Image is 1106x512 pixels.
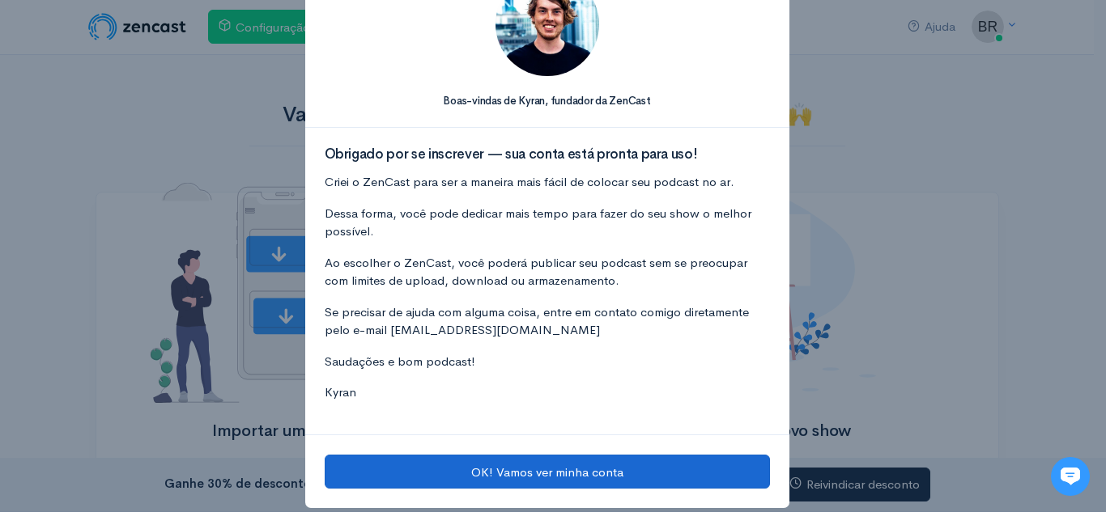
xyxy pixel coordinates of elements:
font: Boas-vindas de Kyran, fundador da ZenCast [443,94,650,108]
font: Dessa forma, você pode dedicar mais tempo para fazer do seu show o melhor possível. [325,205,751,239]
font: Saudações e bom podcast! [325,353,475,369]
font: Encontre uma resposta rapidamente [22,281,219,294]
input: Pesquisar artigos [47,304,289,336]
font: Criei o ZenCast para ser a maneira mais fácil de colocar seu podcast no ar. [325,174,734,189]
iframe: gist-mensageiro-bolha-iframe [1051,457,1090,496]
font: Ao escolher o ZenCast, você poderá publicar seu podcast sem se preocupar com limites de upload, d... [325,255,747,289]
button: OK! Vamos ver minha conta [325,455,770,489]
font: Nova conversa [112,224,187,237]
font: Olá 👋 [24,79,93,104]
font: OK! Vamos ver minha conta [471,464,623,480]
font: Obrigado por se inscrever — sua conta está pronta para uso! [325,146,698,163]
button: Nova conversa [25,214,299,247]
font: Kyran [325,384,356,400]
font: Se precisar de ajuda com alguma coisa, entre em contato comigo diretamente pelo e-mail [EMAIL_ADD... [325,304,749,338]
font: [PERSON_NAME] nos avisar se precisar de alguma coisa e ficaremos felizes em ajudar! 🙂 [24,108,291,210]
